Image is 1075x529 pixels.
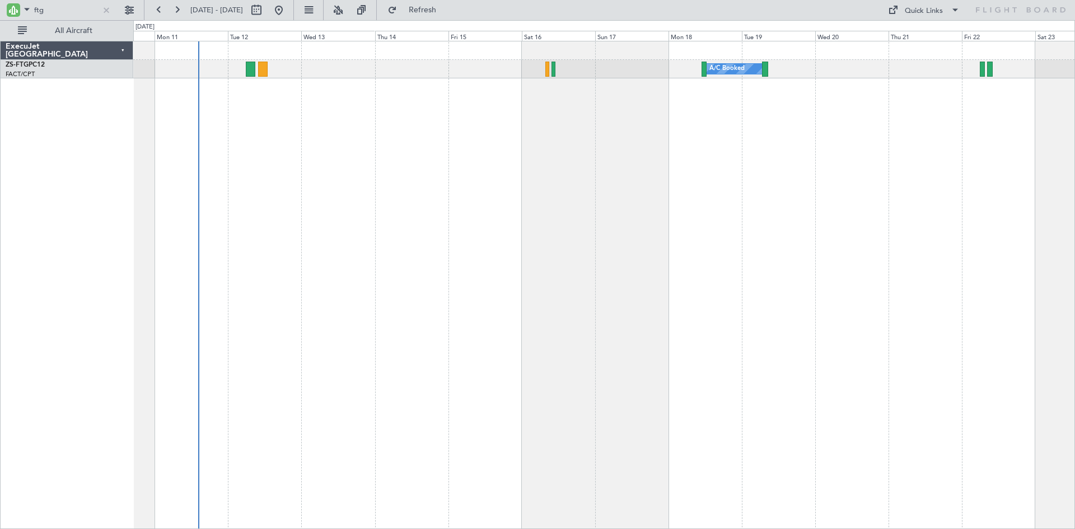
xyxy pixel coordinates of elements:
div: Tue 19 [742,31,815,41]
span: All Aircraft [29,27,118,35]
div: Fri 22 [962,31,1035,41]
div: Sat 16 [522,31,595,41]
div: Tue 12 [228,31,301,41]
button: Refresh [382,1,450,19]
div: Wed 20 [815,31,889,41]
span: ZS-FTG [6,62,29,68]
div: A/C Booked [709,60,745,77]
span: Refresh [399,6,446,14]
div: Fri 15 [448,31,522,41]
button: All Aircraft [12,22,121,40]
div: Quick Links [905,6,943,17]
div: Mon 18 [669,31,742,41]
input: A/C (Reg. or Type) [34,2,99,18]
div: Mon 11 [155,31,228,41]
a: FACT/CPT [6,70,35,78]
span: [DATE] - [DATE] [190,5,243,15]
div: Thu 21 [889,31,962,41]
button: Quick Links [882,1,965,19]
div: Sun 17 [595,31,669,41]
div: [DATE] [135,22,155,32]
div: Thu 14 [375,31,448,41]
div: Wed 13 [301,31,375,41]
a: ZS-FTGPC12 [6,62,45,68]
